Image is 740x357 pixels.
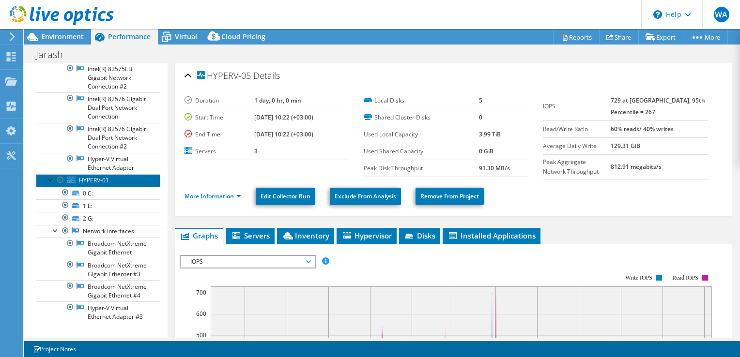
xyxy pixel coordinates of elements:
b: [DATE] 10:22 (+03:00) [254,130,313,138]
span: Details [253,70,280,81]
span: Environment [41,32,84,41]
b: 3.99 TiB [479,130,501,138]
label: Shared Cluster Disks [364,113,479,122]
label: Used Local Capacity [364,130,479,139]
label: Used Shared Capacity [364,147,479,156]
b: 0 GiB [479,147,493,155]
label: Start Time [185,113,255,122]
a: Export [638,30,683,45]
span: Inventory [282,231,329,240]
a: Share [599,30,639,45]
b: 5 [479,96,482,104]
a: 2 G: [36,212,160,224]
b: 729 at [GEOGRAPHIC_DATA], 95th Percentile = 267 [611,96,705,116]
b: [DATE] 10:22 (+03:00) [254,113,313,121]
a: Exclude From Analysis [330,188,401,205]
text: 500 [196,331,206,339]
span: Graphs [180,231,218,240]
a: Project Notes [26,343,83,355]
a: Intel(R) 82576 Gigabit Dual Port Network Connection [36,92,160,122]
text: 600 [196,310,206,318]
b: 60% reads/ 40% writes [611,125,674,133]
span: WA [714,7,729,22]
text: Write IOPS [625,274,652,281]
label: Peak Disk Throughput [364,164,479,173]
label: Duration [185,96,255,105]
label: Average Daily Write [543,141,611,151]
a: More Information [185,192,241,200]
a: Intel(R) 82575EB Gigabit Network Connection #2 [36,62,160,92]
text: Read IOPS [672,274,698,281]
a: Broadcom NetXtreme Gigabit Ethernet #3 [36,259,160,280]
a: More [683,30,728,45]
span: Cloud Pricing [221,32,265,41]
label: IOPS [543,102,611,111]
label: Peak Aggregate Network Throughput [543,157,611,177]
a: Hyper-V Virtual Ethernet Adapter [36,153,160,174]
span: Installed Applications [447,231,536,240]
text: 700 [196,288,206,297]
label: End Time [185,130,255,139]
a: Broadcom NetXtreme Gigabit Ethernet #4 [36,280,160,301]
b: 3 [254,147,258,155]
span: Servers [231,231,270,240]
a: 0 C: [36,187,160,199]
a: Hyper-V Virtual Ethernet Adapter #3 [36,301,160,323]
b: 129.31 GiB [611,142,640,150]
span: Hypervisor [341,231,392,240]
span: Performance [108,32,151,41]
a: Broadcom NetXtreme Gigabit Ethernet [36,238,160,259]
span: HYPERV-05 [197,71,251,81]
a: HYPERV-01 [36,174,160,187]
a: Remove From Project [416,188,484,205]
h1: Jarash [31,49,78,60]
span: Disks [404,231,435,240]
label: Local Disks [364,96,479,105]
a: Network Interfaces [36,225,160,238]
b: 812.91 megabits/s [611,163,662,171]
a: Edit Collector Run [256,188,315,205]
a: Reports [553,30,600,45]
a: 1 E: [36,199,160,212]
b: 91.30 MB/s [479,164,510,172]
span: HYPERV-01 [79,176,109,184]
a: Intel(R) 82576 Gigabit Dual Port Network Connection #2 [36,123,160,153]
b: 0 [479,113,482,121]
span: Virtual [175,32,197,41]
label: Read/Write Ratio [543,124,611,134]
svg: \n [653,10,662,19]
b: 1 day, 0 hr, 0 min [254,96,301,104]
span: IOPS [185,256,310,268]
label: Servers [185,147,255,156]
